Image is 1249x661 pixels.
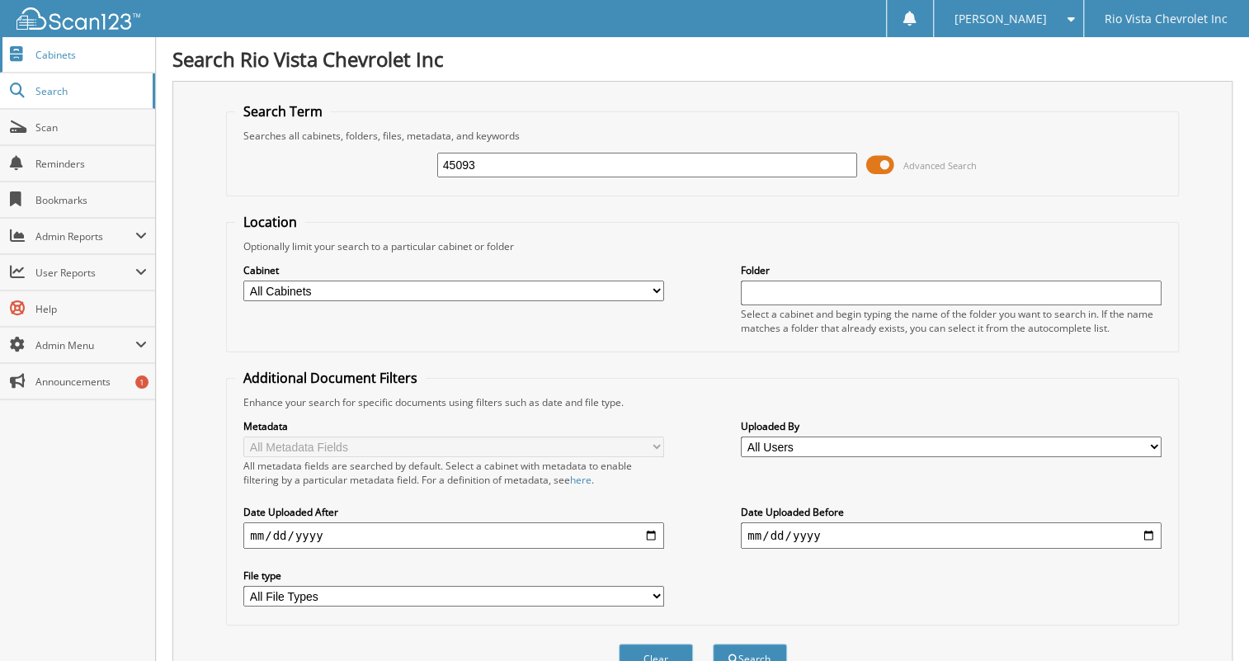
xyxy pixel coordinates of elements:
[35,302,147,316] span: Help
[235,239,1170,253] div: Optionally limit your search to a particular cabinet or folder
[243,522,664,549] input: start
[35,193,147,207] span: Bookmarks
[235,129,1170,143] div: Searches all cabinets, folders, files, metadata, and keywords
[243,263,664,277] label: Cabinet
[172,45,1233,73] h1: Search Rio Vista Chevrolet Inc
[235,213,305,231] legend: Location
[35,266,135,280] span: User Reports
[243,459,664,487] div: All metadata fields are searched by default. Select a cabinet with metadata to enable filtering b...
[16,7,140,30] img: scan123-logo-white.svg
[741,505,1162,519] label: Date Uploaded Before
[243,419,664,433] label: Metadata
[235,102,331,120] legend: Search Term
[741,307,1162,335] div: Select a cabinet and begin typing the name of the folder you want to search in. If the name match...
[35,338,135,352] span: Admin Menu
[35,48,147,62] span: Cabinets
[235,369,426,387] legend: Additional Document Filters
[954,14,1047,24] span: [PERSON_NAME]
[243,569,664,583] label: File type
[903,159,976,172] span: Advanced Search
[570,473,592,487] a: here
[741,263,1162,277] label: Folder
[1105,14,1228,24] span: Rio Vista Chevrolet Inc
[741,419,1162,433] label: Uploaded By
[35,84,144,98] span: Search
[35,229,135,243] span: Admin Reports
[35,375,147,389] span: Announcements
[35,157,147,171] span: Reminders
[243,505,664,519] label: Date Uploaded After
[741,522,1162,549] input: end
[35,120,147,135] span: Scan
[135,375,148,389] div: 1
[235,395,1170,409] div: Enhance your search for specific documents using filters such as date and file type.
